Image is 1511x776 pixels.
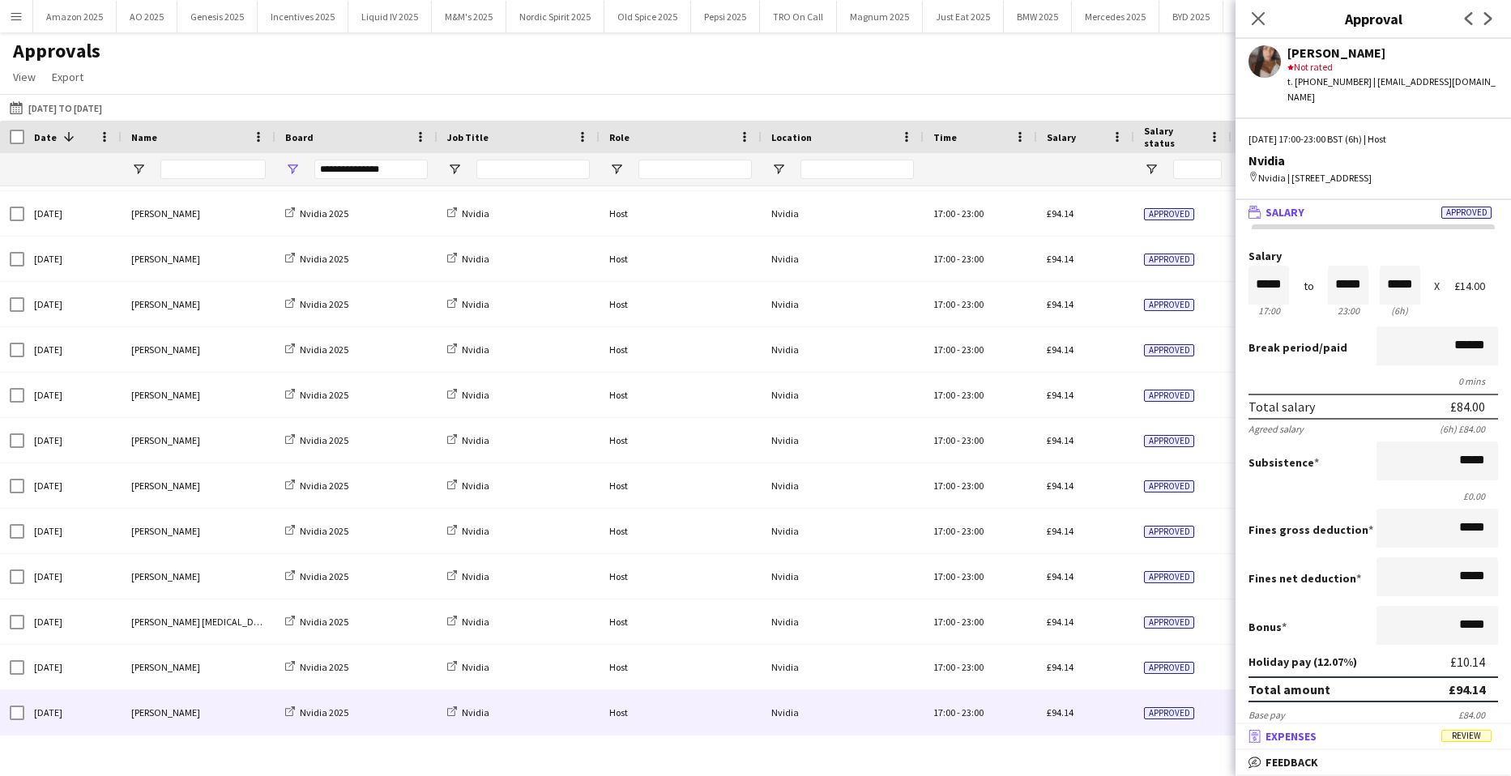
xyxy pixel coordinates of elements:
div: [PERSON_NAME] [122,373,275,417]
button: [DATE] to [DATE] [6,98,105,117]
span: Location [771,131,812,143]
div: [PERSON_NAME] [122,463,275,508]
div: Nvidia [762,599,924,644]
button: Open Filter Menu [285,162,300,177]
span: Nvidia [462,616,489,628]
button: Liquid IV 2025 [348,1,432,32]
span: Nvidia 2025 [300,298,348,310]
div: Nvidia [762,645,924,689]
a: Nvidia 2025 [285,389,348,401]
span: Break period [1248,340,1319,355]
span: Approved [1441,207,1492,219]
span: Nvidia 2025 [300,570,348,582]
div: [PERSON_NAME] [122,282,275,326]
a: Nvidia 2025 [285,207,348,220]
div: £84.00 [1450,399,1485,415]
span: 23:00 [962,480,984,492]
span: - [957,480,960,492]
a: Export [45,66,90,87]
a: Nvidia 2025 [285,525,348,537]
span: View [13,70,36,84]
div: Host [600,690,762,735]
div: [PERSON_NAME] [122,418,275,463]
span: Nvidia [462,434,489,446]
div: [DATE] [24,463,122,508]
div: Nvidia [762,554,924,599]
a: Nvidia [447,525,489,537]
label: Fines net deduction [1248,571,1361,586]
span: - [957,207,960,220]
a: Nvidia [447,661,489,673]
span: 17:00 [933,207,955,220]
div: Host [600,282,762,326]
a: Nvidia [447,434,489,446]
span: Approved [1144,571,1194,583]
div: £25.00 [1458,721,1498,733]
button: Pepsi 2025 [691,1,760,32]
span: 17:00 [933,480,955,492]
span: 17:00 [933,661,955,673]
span: 17:00 [933,706,955,718]
span: Nvidia [462,661,489,673]
button: BMW 2025 [1004,1,1072,32]
span: 23:00 [962,706,984,718]
div: Host [600,191,762,236]
input: Job Title Filter Input [476,160,590,179]
span: Nvidia 2025 [300,253,348,265]
div: Nvidia [762,463,924,508]
div: £0.00 [1248,490,1498,502]
span: Nvidia [462,207,489,220]
input: Role Filter Input [638,160,752,179]
div: [PERSON_NAME] [1287,45,1498,60]
span: 17:00 [933,343,955,356]
a: Nvidia [447,480,489,492]
span: 17:00 [933,434,955,446]
label: Subsistence [1248,455,1319,470]
div: Total amount [1248,681,1330,697]
span: Approved [1144,254,1194,266]
span: Board [285,131,314,143]
div: [DATE] 17:00-23:00 BST (6h) | Host [1248,132,1498,147]
div: [DATE] [24,599,122,644]
span: Name [131,131,157,143]
div: Agreed salary [1248,423,1304,435]
div: [DATE] [24,690,122,735]
span: Approved [1144,435,1194,447]
span: - [957,570,960,582]
a: Nvidia [447,343,489,356]
button: Just Eat 2025 [923,1,1004,32]
button: AO 2025 [117,1,177,32]
span: 23:00 [962,616,984,628]
span: 23:00 [962,343,984,356]
span: Approved [1144,707,1194,719]
span: Nvidia [462,298,489,310]
span: £94.14 [1047,207,1073,220]
span: Nvidia 2025 [300,616,348,628]
div: [PERSON_NAME] [122,327,275,372]
div: [DATE] [24,554,122,599]
span: Salary [1266,205,1304,220]
a: Nvidia [447,570,489,582]
button: Open Filter Menu [131,162,146,177]
div: to [1304,280,1314,292]
span: Nvidia [462,480,489,492]
div: Nvidia [762,418,924,463]
span: 17:00 [933,570,955,582]
button: Nordic Spirit 2025 [506,1,604,32]
span: - [957,616,960,628]
span: Approved [1144,299,1194,311]
div: £84.00 [1458,709,1498,721]
a: Nvidia 2025 [285,480,348,492]
span: Time [933,131,957,143]
div: £14.00 [1454,280,1498,292]
span: Approved [1144,480,1194,492]
div: t. [PHONE_NUMBER] | [EMAIL_ADDRESS][DOMAIN_NAME] [1287,75,1498,104]
button: Incentives 2025 [258,1,348,32]
div: (6h) £84.00 [1440,423,1498,435]
span: 23:00 [962,570,984,582]
span: Nvidia 2025 [300,207,348,220]
div: [DATE] [24,327,122,372]
button: Nvidia 2025 [1223,1,1299,32]
div: Not rated [1287,60,1498,75]
span: 23:00 [962,525,984,537]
